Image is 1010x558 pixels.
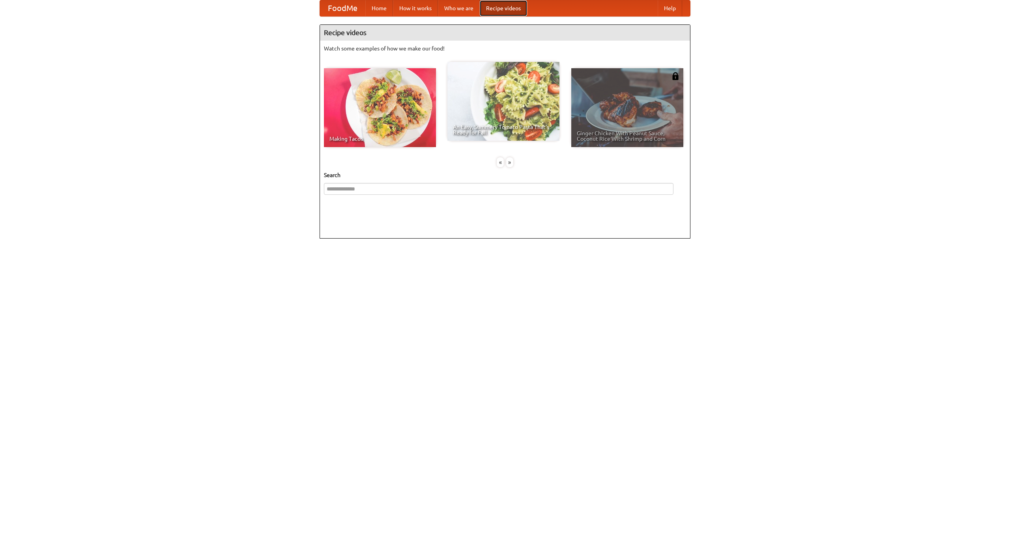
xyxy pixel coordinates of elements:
img: 483408.png [671,72,679,80]
p: Watch some examples of how we make our food! [324,45,686,52]
h5: Search [324,171,686,179]
span: An Easy, Summery Tomato Pasta That's Ready for Fall [453,124,554,135]
a: How it works [393,0,438,16]
a: Home [365,0,393,16]
a: Making Tacos [324,68,436,147]
a: Help [658,0,682,16]
a: FoodMe [320,0,365,16]
a: An Easy, Summery Tomato Pasta That's Ready for Fall [447,62,559,141]
div: » [506,157,513,167]
h4: Recipe videos [320,25,690,41]
a: Who we are [438,0,480,16]
div: « [497,157,504,167]
span: Making Tacos [329,136,430,142]
a: Recipe videos [480,0,527,16]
